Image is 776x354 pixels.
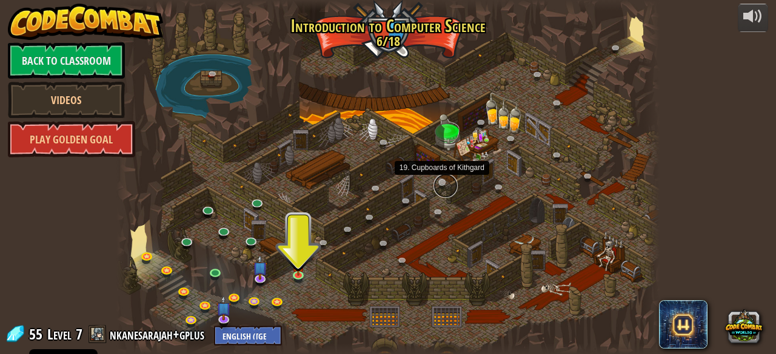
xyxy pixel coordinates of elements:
a: Back to Classroom [8,42,125,79]
span: Level [47,324,72,344]
button: Adjust volume [738,4,768,32]
img: level-banner-unstarted-subscriber.png [216,296,231,321]
span: 55 [29,324,46,344]
a: Play Golden Goal [8,121,135,157]
a: Videos [8,82,125,118]
img: CodeCombat - Learn how to code by playing a game [8,4,163,40]
span: 7 [76,324,82,344]
img: level-banner-started.png [292,255,304,276]
img: level-banner-unstarted-subscriber.png [253,255,267,280]
a: nkanesarajah+gplus [110,324,208,344]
